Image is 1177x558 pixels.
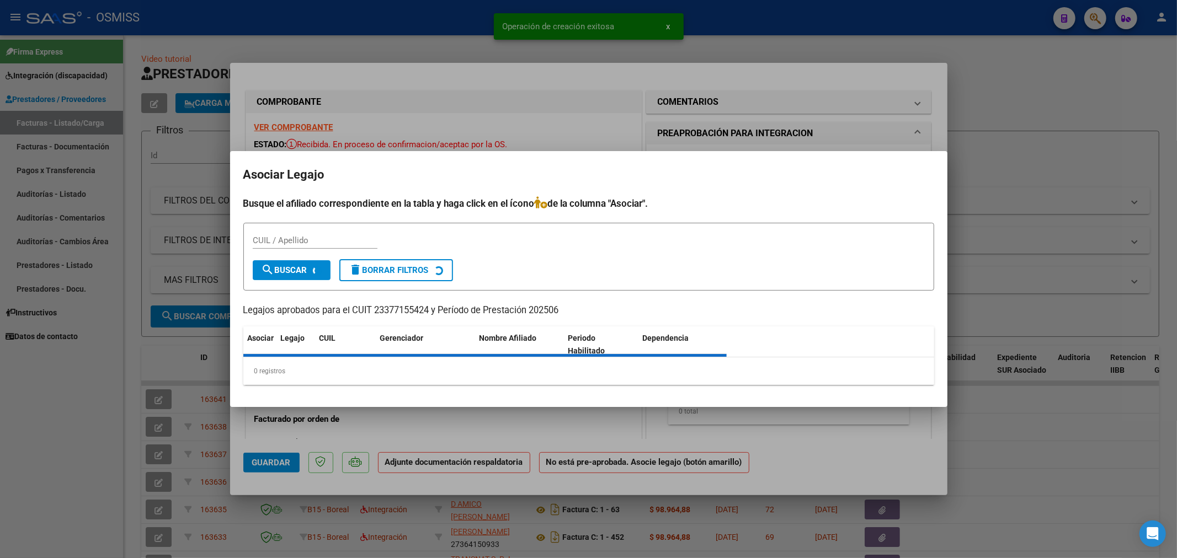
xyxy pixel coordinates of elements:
datatable-header-cell: Dependencia [638,326,727,363]
mat-icon: delete [349,263,363,276]
span: Periodo Habilitado [568,334,605,355]
datatable-header-cell: Legajo [276,326,315,363]
span: CUIL [319,334,336,342]
div: Open Intercom Messenger [1139,521,1166,547]
p: Legajos aprobados para el CUIT 23377155424 y Período de Prestación 202506 [243,304,934,318]
h2: Asociar Legajo [243,164,934,185]
span: Borrar Filtros [349,265,429,275]
span: Nombre Afiliado [480,334,537,342]
datatable-header-cell: Periodo Habilitado [563,326,638,363]
button: Borrar Filtros [339,259,453,281]
span: Legajo [281,334,305,342]
datatable-header-cell: Asociar [243,326,276,363]
datatable-header-cell: Gerenciador [376,326,475,363]
datatable-header-cell: CUIL [315,326,376,363]
span: Gerenciador [380,334,424,342]
mat-icon: search [262,263,275,276]
span: Dependencia [642,334,689,342]
div: 0 registros [243,357,934,385]
span: Buscar [262,265,307,275]
datatable-header-cell: Nombre Afiliado [475,326,564,363]
span: Asociar [248,334,274,342]
h4: Busque el afiliado correspondiente en la tabla y haga click en el ícono de la columna "Asociar". [243,196,934,211]
button: Buscar [253,260,331,280]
